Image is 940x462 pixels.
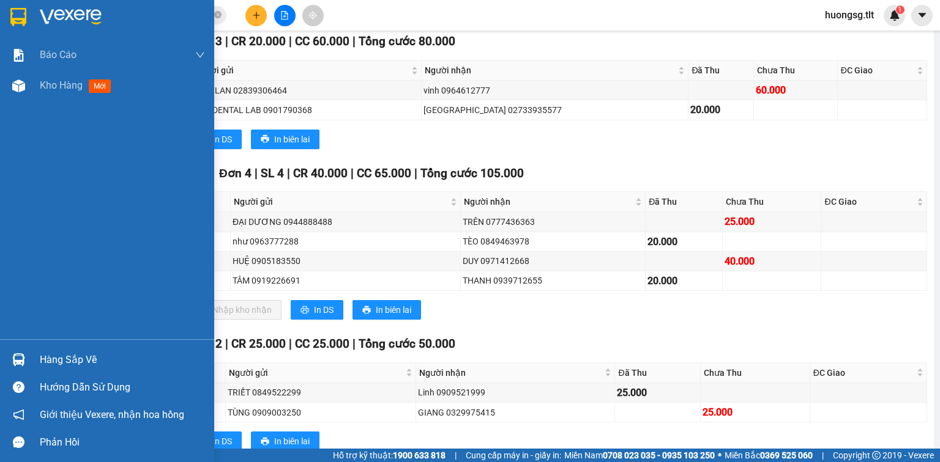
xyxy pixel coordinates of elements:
[455,449,457,462] span: |
[233,235,458,248] div: như 0963777288
[7,87,299,120] div: Bến xe [GEOGRAPHIC_DATA]
[376,303,411,317] span: In biên lai
[352,34,356,48] span: |
[646,192,723,212] th: Đã Thu
[13,381,24,393] span: question-circle
[690,102,752,117] div: 20.000
[195,50,205,60] span: down
[251,431,319,451] button: printerIn biên lai
[760,450,813,460] strong: 0369 525 060
[418,386,613,399] div: Linh 0909521999
[40,351,205,369] div: Hàng sắp về
[302,5,324,26] button: aim
[225,34,228,48] span: |
[756,82,835,98] div: 60.000
[357,166,411,180] span: CC 65.000
[647,234,720,249] div: 20.000
[898,5,902,14] span: 1
[219,166,252,180] span: Đơn 4
[464,195,633,208] span: Người nhận
[234,195,448,208] span: Người gửi
[251,130,319,149] button: printerIn biên lai
[13,409,24,420] span: notification
[725,449,813,462] span: Miền Bắc
[10,8,26,26] img: logo-vxr
[291,300,343,320] button: printerIn DS
[295,34,349,48] span: CC 60.000
[603,450,715,460] strong: 0708 023 035 - 0935 103 250
[423,103,686,117] div: [GEOGRAPHIC_DATA] 02733935577
[463,254,643,268] div: DUY 0971412668
[214,11,222,18] span: close-circle
[245,5,267,26] button: plus
[359,34,455,48] span: Tổng cước 80.000
[40,407,184,422] span: Giới thiệu Vexere, nhận hoa hồng
[393,450,446,460] strong: 1900 633 818
[463,274,643,287] div: THANH 0939712655
[813,366,914,380] span: ĐC Giao
[725,254,819,269] div: 40.000
[703,405,808,420] div: 25.000
[199,337,222,351] span: SL 2
[425,64,676,77] span: Người nhận
[815,7,884,23] span: huongsg.tlt
[420,166,524,180] span: Tổng cước 105.000
[233,215,458,229] div: ĐẠI DƯƠNG 0944888488
[917,10,928,21] span: caret-down
[289,34,292,48] span: |
[889,10,900,21] img: icon-new-feature
[189,300,282,320] button: downloadNhập kho nhận
[647,273,720,288] div: 20.000
[261,437,269,447] span: printer
[352,300,421,320] button: printerIn biên lai
[308,11,317,20] span: aim
[419,366,602,380] span: Người nhận
[195,64,409,77] span: Người gửi
[351,166,354,180] span: |
[754,61,838,81] th: Chưa Thu
[280,11,289,20] span: file-add
[274,133,310,146] span: In biên lai
[362,306,371,315] span: printer
[466,449,561,462] span: Cung cấp máy in - giấy in:
[214,10,222,21] span: close-circle
[255,166,258,180] span: |
[233,254,458,268] div: HUỆ 0905183550
[725,214,819,229] div: 25.000
[911,5,933,26] button: caret-down
[231,337,286,351] span: CR 25.000
[229,366,403,380] span: Người gửi
[352,337,356,351] span: |
[199,34,222,48] span: SL 3
[233,274,458,287] div: TÂM 0919226691
[295,337,349,351] span: CC 25.000
[40,47,76,62] span: Báo cáo
[701,363,810,383] th: Chưa Thu
[40,378,205,397] div: Hướng dẫn sử dụng
[228,386,414,399] div: TRIẾT 0849522299
[40,433,205,452] div: Phản hồi
[193,84,419,97] div: ĐỨC LAN 02839306464
[359,337,455,351] span: Tổng cước 50.000
[822,449,824,462] span: |
[261,134,269,144] span: printer
[12,353,25,366] img: warehouse-icon
[314,303,334,317] span: In DS
[293,166,348,180] span: CR 40.000
[89,79,111,93] span: mới
[418,406,613,419] div: GIANG 0329975415
[564,449,715,462] span: Miền Nam
[414,166,417,180] span: |
[231,34,286,48] span: CR 20.000
[289,337,292,351] span: |
[896,5,905,14] sup: 1
[12,79,25,92] img: warehouse-icon
[274,435,310,448] span: In biên lai
[872,451,881,460] span: copyright
[718,453,722,458] span: ⚪️
[193,103,419,117] div: PRO DENTAL LAB 0901790368
[463,215,643,229] div: TRÊN 0777436363
[189,130,242,149] button: printerIn DS
[688,61,754,81] th: Đã Thu
[12,49,25,62] img: solution-icon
